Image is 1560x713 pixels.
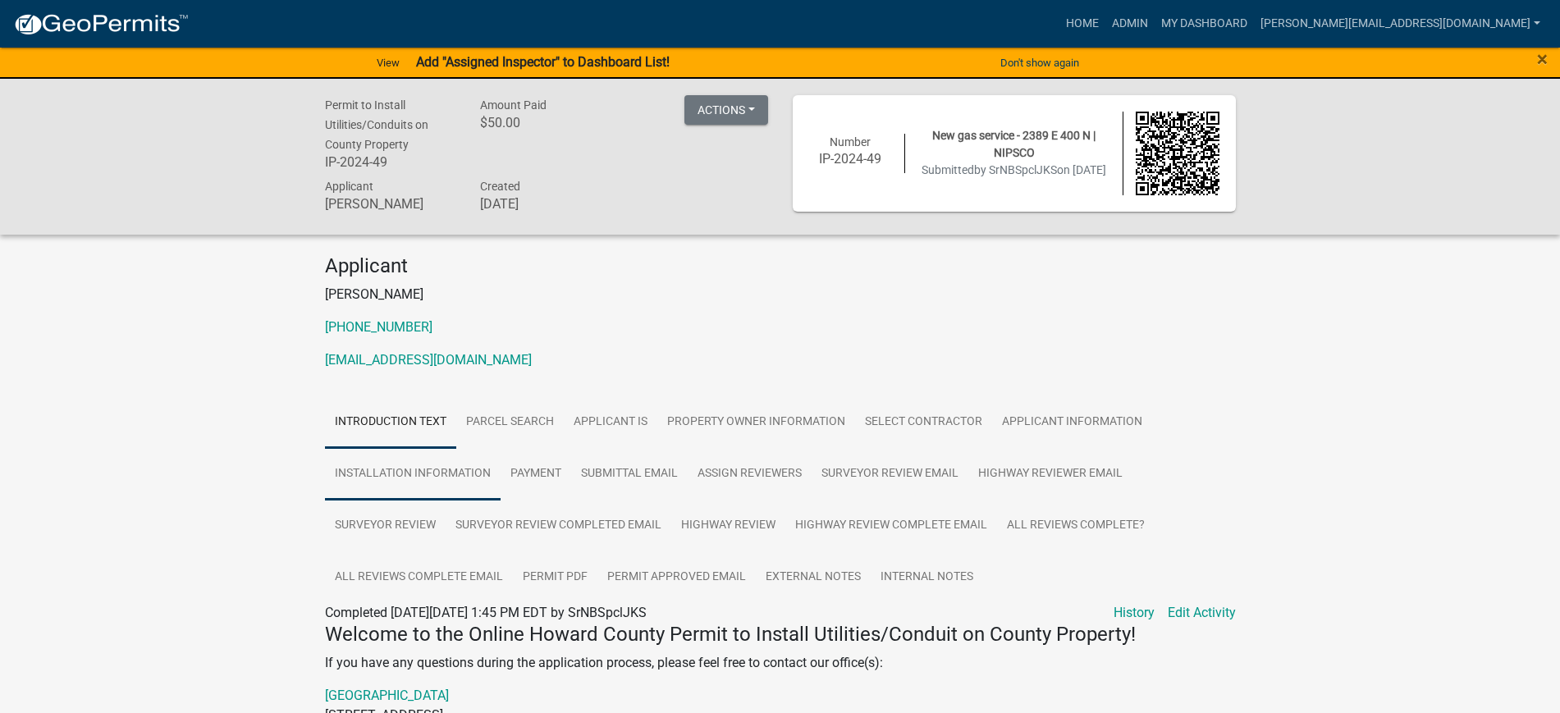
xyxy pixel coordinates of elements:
[785,500,997,552] a: Highway Review Complete Email
[480,180,520,193] span: Created
[325,254,1236,278] h4: Applicant
[1537,48,1548,71] span: ×
[994,49,1086,76] button: Don't show again
[968,448,1132,500] a: Highway Reviewer Email
[809,151,893,167] h6: IP-2024-49
[871,551,983,604] a: Internal Notes
[325,448,501,500] a: Installation Information
[1059,8,1105,39] a: Home
[1114,603,1155,623] a: History
[325,98,428,151] span: Permit to Install Utilities/Conduits on County Property
[501,448,571,500] a: Payment
[756,551,871,604] a: External Notes
[325,196,456,212] h6: [PERSON_NAME]
[974,163,1057,176] span: by SrNBSpclJKS
[1155,8,1254,39] a: My Dashboard
[812,448,968,500] a: Surveyor Review Email
[325,605,647,620] span: Completed [DATE][DATE] 1:45 PM EDT by SrNBSpclJKS
[1105,8,1155,39] a: Admin
[571,448,688,500] a: Submittal Email
[932,129,1096,159] span: New gas service - 2389 E 400 N | NIPSCO
[1254,8,1547,39] a: [PERSON_NAME][EMAIL_ADDRESS][DOMAIN_NAME]
[564,396,657,449] a: Applicant Is
[688,448,812,500] a: Assign Reviewers
[325,653,1236,673] p: If you have any questions during the application process, please feel free to contact our office(s):
[456,396,564,449] a: Parcel Search
[1136,112,1219,195] img: QR code
[480,98,547,112] span: Amount Paid
[684,95,768,125] button: Actions
[325,319,432,335] a: [PHONE_NUMBER]
[1168,603,1236,623] a: Edit Activity
[325,154,456,170] h6: IP-2024-49
[1537,49,1548,69] button: Close
[325,551,513,604] a: All Reviews Complete Email
[325,500,446,552] a: Surveyor Review
[992,396,1152,449] a: Applicant Information
[597,551,756,604] a: Permit Approved Email
[855,396,992,449] a: Select contractor
[997,500,1155,552] a: All Reviews Complete?
[657,396,855,449] a: Property Owner Information
[480,115,611,130] h6: $50.00
[416,54,670,70] strong: Add "Assigned Inspector" to Dashboard List!
[370,49,406,76] a: View
[325,396,456,449] a: Introduction Text
[325,352,532,368] a: [EMAIL_ADDRESS][DOMAIN_NAME]
[480,196,611,212] h6: [DATE]
[325,180,373,193] span: Applicant
[830,135,871,149] span: Number
[513,551,597,604] a: Permit PDF
[922,163,1106,176] span: Submitted on [DATE]
[325,623,1236,647] h4: Welcome to the Online Howard County Permit to Install Utilities/Conduit on County Property!
[446,500,671,552] a: Surveyor Review Completed Email
[671,500,785,552] a: Highway Review
[325,688,449,703] a: [GEOGRAPHIC_DATA]
[325,285,1236,304] p: [PERSON_NAME]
